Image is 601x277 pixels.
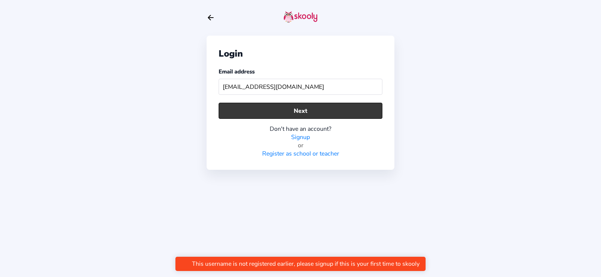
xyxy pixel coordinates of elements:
ion-icon: checkmark circle [181,260,189,268]
button: arrow back outline [207,13,215,22]
button: Next [219,103,382,119]
input: Your email address [219,79,382,95]
a: Signup [291,133,310,141]
div: Login [219,48,382,60]
div: or [219,141,382,150]
img: skooly-logo.png [284,11,317,23]
div: Don't have an account? [219,125,382,133]
a: Register as school or teacher [262,150,339,158]
div: This username is not registered earlier, please signup if this is your first time to skooly [192,260,420,268]
label: Email address [219,68,255,75]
